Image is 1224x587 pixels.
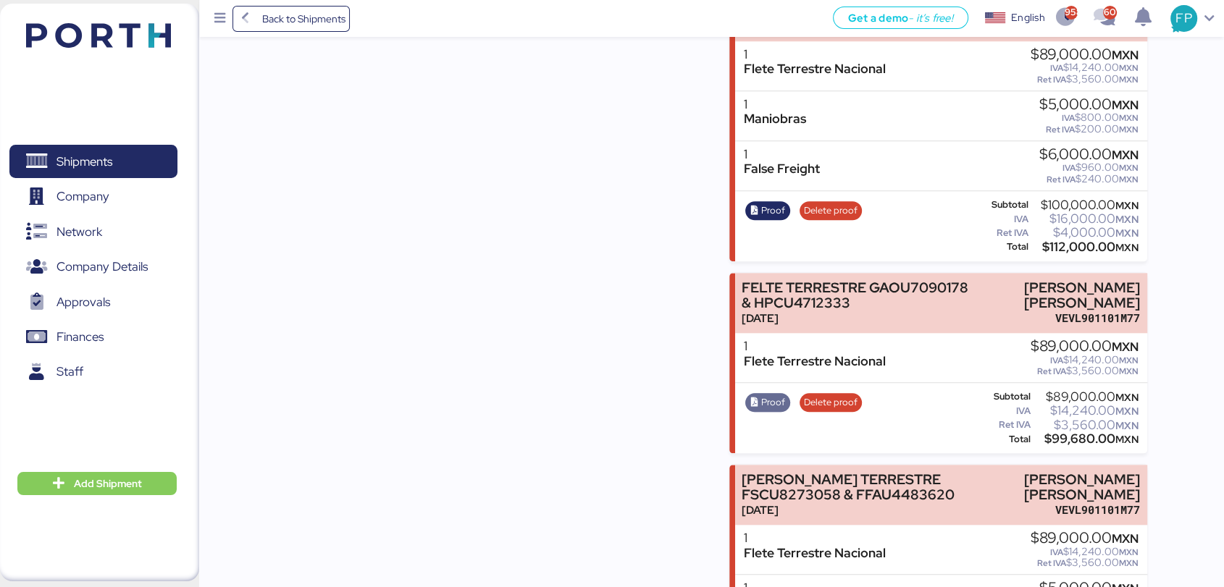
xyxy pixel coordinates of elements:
[1115,227,1139,240] span: MXN
[1119,112,1139,124] span: MXN
[1039,97,1139,113] div: $5,000.00
[1062,162,1076,174] span: IVA
[742,502,992,518] div: [DATE]
[9,321,177,354] a: Finances
[800,201,863,220] button: Delete proof
[744,147,820,162] div: 1
[745,201,790,220] button: Proof
[982,420,1031,430] div: Ret IVA
[1039,174,1139,185] div: $240.00
[1033,392,1139,402] div: $89,000.00
[745,393,790,412] button: Proof
[9,285,177,318] a: Approvals
[800,393,863,412] button: Delete proof
[1112,97,1139,113] span: MXN
[74,475,142,492] span: Add Shipment
[742,280,973,311] div: FELTE TERRESTRE GAOU7090178 & HPCU4712333
[1050,62,1063,74] span: IVA
[9,250,177,284] a: Company Details
[1119,74,1139,85] span: MXN
[56,256,148,277] span: Company Details
[1039,162,1139,173] div: $960.00
[56,326,104,347] span: Finances
[982,228,1028,238] div: Ret IVA
[1119,355,1139,366] span: MXN
[1031,339,1139,355] div: $89,000.00
[1031,531,1139,546] div: $89,000.00
[1119,62,1139,74] span: MXN
[1031,47,1139,63] div: $89,000.00
[1050,355,1063,366] span: IVA
[1112,531,1139,546] span: MXN
[1033,434,1139,444] div: $99,680.00
[56,292,110,313] span: Approvals
[1031,227,1139,238] div: $4,000.00
[982,434,1031,444] div: Total
[9,355,177,389] a: Staff
[744,546,886,561] div: Flete Terrestre Nacional
[1011,10,1044,25] div: English
[1175,9,1191,28] span: FP
[1031,366,1139,376] div: $3,560.00
[744,161,820,177] div: False Freight
[1119,546,1139,558] span: MXN
[1050,546,1063,558] span: IVA
[982,200,1028,210] div: Subtotal
[1039,124,1139,135] div: $200.00
[232,6,351,32] a: Back to Shipments
[744,97,806,112] div: 1
[1115,199,1139,212] span: MXN
[744,339,886,354] div: 1
[56,221,102,242] span: Network
[1031,200,1139,211] div: $100,000.00
[56,361,83,382] span: Staff
[761,394,785,410] span: Proof
[744,354,886,369] div: Flete Terrestre Nacional
[1031,214,1139,224] div: $16,000.00
[1119,366,1139,377] span: MXN
[1115,213,1139,226] span: MXN
[804,394,858,410] span: Delete proof
[742,472,992,502] div: [PERSON_NAME] TERRESTRE FSCU8273058 & FFAU4483620
[1115,391,1139,404] span: MXN
[1112,339,1139,355] span: MXN
[1031,242,1139,253] div: $112,000.00
[1031,355,1139,366] div: $14,240.00
[1112,47,1139,63] span: MXN
[1033,420,1139,431] div: $3,560.00
[804,203,858,219] span: Delete proof
[982,406,1031,416] div: IVA
[742,311,973,326] div: [DATE]
[1119,557,1139,569] span: MXN
[56,151,112,172] span: Shipments
[1039,112,1139,123] div: $800.00
[1031,74,1139,85] div: $3,560.00
[1031,557,1139,568] div: $3,560.00
[1033,405,1139,416] div: $14,240.00
[1119,174,1139,185] span: MXN
[1062,112,1075,124] span: IVA
[1112,147,1139,163] span: MXN
[9,180,177,214] a: Company
[261,10,345,28] span: Back to Shipments
[17,472,177,495] button: Add Shipment
[1115,405,1139,418] span: MXN
[980,280,1140,311] div: [PERSON_NAME] [PERSON_NAME]
[56,186,109,207] span: Company
[1119,162,1139,174] span: MXN
[744,62,886,77] div: Flete Terrestre Nacional
[208,7,232,31] button: Menu
[744,531,886,546] div: 1
[744,47,886,62] div: 1
[980,311,1140,326] div: VEVL901101M77
[744,111,806,127] div: Maniobras
[1119,124,1139,135] span: MXN
[982,214,1028,224] div: IVA
[1047,174,1076,185] span: Ret IVA
[1037,366,1066,377] span: Ret IVA
[1039,147,1139,163] div: $6,000.00
[9,145,177,178] a: Shipments
[761,203,785,219] span: Proof
[1031,62,1139,73] div: $14,240.00
[1037,74,1066,85] span: Ret IVA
